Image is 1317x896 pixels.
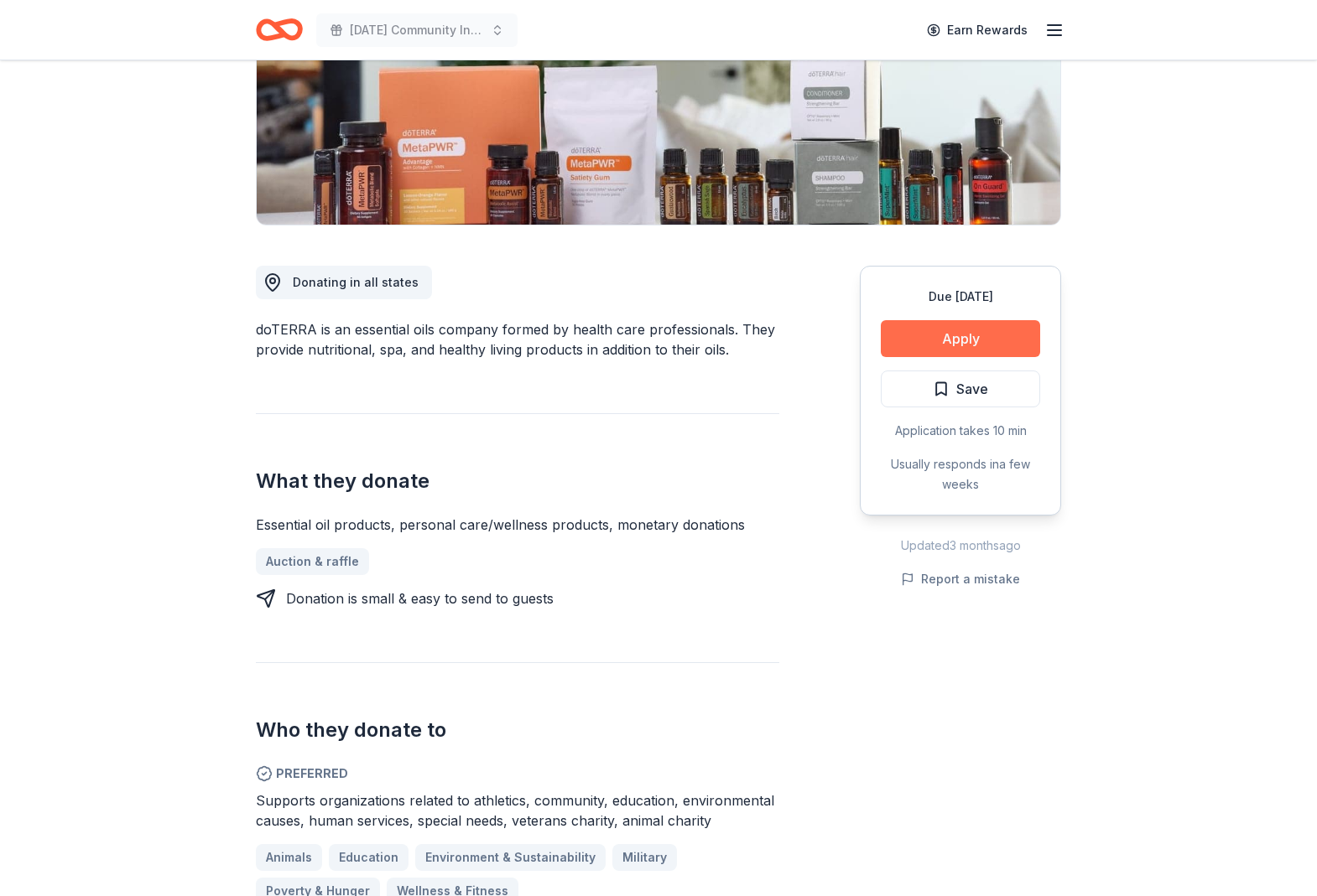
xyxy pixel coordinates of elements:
span: Education [339,847,398,868]
div: Due [DATE] [881,287,1040,307]
div: Updated 3 months ago [860,536,1061,556]
div: Essential oil products, personal care/wellness products, monetary donations [256,515,779,535]
a: Home [256,10,303,49]
div: doTERRA is an essential oils company formed by health care professionals. They provide nutritiona... [256,319,779,360]
span: Animals [266,847,312,868]
a: Military [612,844,677,871]
div: Application takes 10 min [881,421,1040,441]
a: Auction & raffle [256,548,369,575]
a: Earn Rewards [917,15,1038,45]
div: Usually responds in a few weeks [881,454,1040,495]
a: Environment & Sustainability [415,844,606,871]
h2: What they donate [256,468,779,495]
button: Save [881,370,1040,407]
span: Donating in all states [293,275,419,289]
span: Save [956,378,988,400]
a: Education [329,844,409,871]
span: Military [622,847,667,868]
span: Environment & Sustainability [425,847,596,868]
span: Preferred [256,764,779,784]
button: Report a mistake [901,569,1020,589]
h2: Who they donate to [256,717,779,743]
a: Animals [256,844,322,871]
button: Apply [881,320,1040,357]
span: Supports organizations related to athletics, community, education, environmental causes, human se... [256,792,774,829]
button: [DATE] Community Initiative Silent Auction Event [316,13,518,47]
div: Donation is small & easy to send to guests [286,588,554,609]
span: [DATE] Community Initiative Silent Auction Event [350,20,484,40]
